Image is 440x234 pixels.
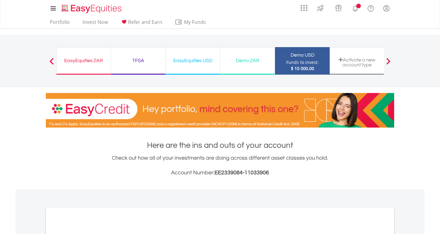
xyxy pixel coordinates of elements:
h1: Here are the ins and outs of your account [46,140,394,151]
img: vouchers-v2.svg [333,3,343,13]
div: Demo USD [279,51,326,59]
a: Vouchers [329,2,347,13]
div: Check out how all of your investments are doing across different asset classes you hold. [46,154,394,177]
a: My Profile [379,2,394,15]
a: Refer and Earn [118,19,165,28]
img: EasyEquities_Logo.png [60,4,124,14]
a: Invest Now [80,19,110,28]
div: EasyEquities USD [169,56,216,65]
img: EasyCredit Promotion Banner [46,93,394,128]
a: AppsGrid [297,2,311,11]
img: grid-menu-icon.svg [301,5,307,11]
div: EasyEquities ZAR [60,56,107,65]
div: TFSA [115,56,162,65]
span: Refer and Earn [128,19,162,25]
a: Portfolio [47,19,72,28]
a: Home page [59,2,124,14]
img: thrive-v2.svg [315,3,325,13]
div: Demo ZAR [224,56,271,65]
div: Activate a new account type [333,57,380,67]
a: Notifications [347,2,363,14]
a: FAQ's and Support [363,2,379,14]
span: My Funds [175,18,215,26]
div: Funds to invest: [286,59,319,65]
span: EE2339084-11033906 [215,170,269,176]
span: $ 10 000.00 [291,65,314,71]
h3: Account Number: [46,169,394,177]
